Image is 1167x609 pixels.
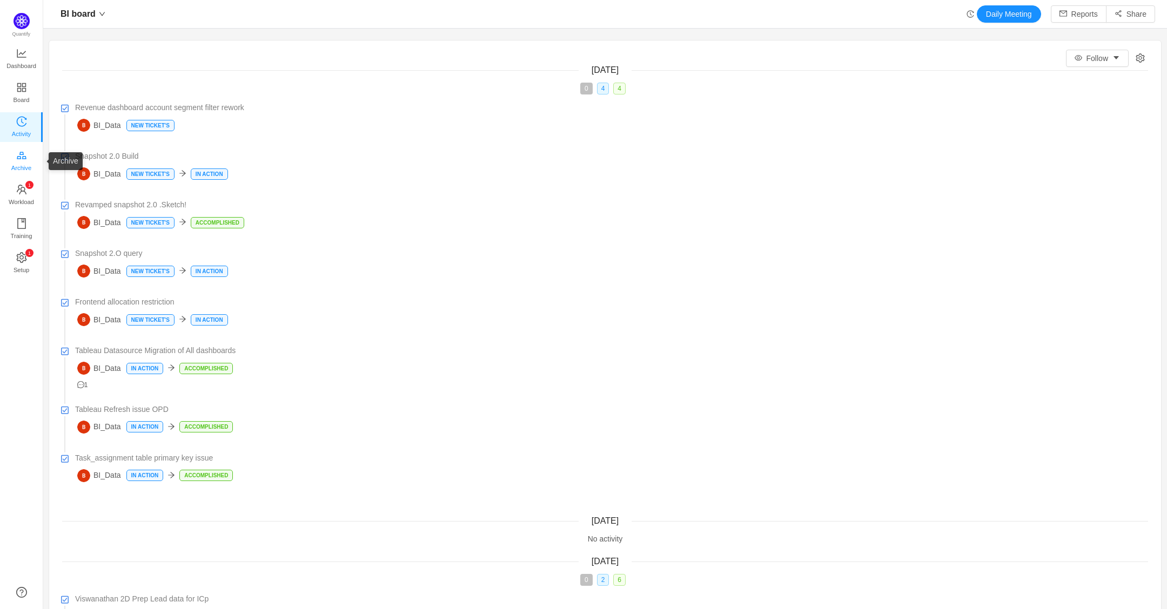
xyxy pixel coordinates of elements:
p: Accomplished [180,470,232,481]
i: icon: arrow-right [167,471,175,479]
span: BI board [61,5,96,23]
span: 0 [580,83,593,94]
img: B [77,167,90,180]
span: Tableau Refresh issue OPD [75,404,169,415]
i: icon: book [16,218,27,229]
span: [DATE] [592,65,619,75]
p: IN ACTION [127,363,163,374]
a: Tableau Refresh issue OPD [75,404,1148,415]
span: 4 [613,83,626,94]
span: 1 [77,381,88,389]
p: IN ACTION [191,315,227,325]
a: Activity [16,117,27,138]
i: icon: history [967,10,974,18]
i: icon: setting [1136,53,1145,63]
a: Board [16,83,27,104]
i: icon: history [16,116,27,127]
span: Activity [12,123,31,145]
span: Dashboard [6,55,36,77]
span: BI_Data [77,362,121,375]
span: Frontend allocation restriction [75,296,175,308]
span: BI_Data [77,313,121,326]
span: Tableau Datasource Migration of All dashboards [75,345,236,356]
p: 1 [28,249,30,257]
a: Tableau Datasource Migration of All dashboards [75,345,1148,356]
a: Viswanathan 2D Prep Lead data for ICp [75,593,1148,605]
i: icon: gold [16,150,27,161]
span: Training [10,225,32,247]
i: icon: appstore [16,82,27,93]
span: Workload [9,191,34,213]
p: Accomplished [180,363,232,374]
span: Revenue dashboard account segment filter rework [75,102,244,113]
span: BI_Data [77,421,121,434]
button: icon: share-altShare [1106,5,1155,23]
p: IN ACTION [191,169,227,179]
span: 4 [597,83,609,94]
span: [DATE] [592,557,619,566]
span: Archive [11,157,31,179]
span: 0 [580,574,593,586]
i: icon: down [99,11,105,17]
i: icon: arrow-right [167,423,175,430]
p: IN ACTION [191,266,227,276]
button: Daily Meeting [977,5,1041,23]
a: icon: settingSetup [16,253,27,274]
a: Archive [16,151,27,172]
img: B [77,421,90,434]
span: [DATE] [592,516,619,525]
img: B [77,265,90,278]
img: B [77,216,90,229]
p: NEW TICKET'S [127,266,174,276]
span: BI_Data [77,167,121,180]
p: NEW TICKET'S [127,315,174,325]
sup: 1 [25,249,33,257]
img: B [77,119,90,132]
i: icon: arrow-right [179,315,186,323]
a: Frontend allocation restriction [75,296,1148,308]
span: Revamped snapshot 2.0 .Sketch! [75,199,186,211]
i: icon: arrow-right [167,364,175,371]
i: icon: arrow-right [179,267,186,274]
span: BI_Data [77,216,121,229]
img: B [77,313,90,326]
p: IN ACTION [127,422,163,432]
a: Task_assignment table primary key issue [75,452,1148,464]
div: No activity [62,533,1148,545]
a: Snapshot 2.0 Build [75,151,1148,162]
p: IN ACTION [127,470,163,481]
a: Revamped snapshot 2.0 .Sketch! [75,199,1148,211]
a: Training [16,219,27,240]
sup: 1 [25,181,33,189]
span: BI_Data [77,265,121,278]
a: Snapshot 2.O query [75,248,1148,259]
span: BI_Data [77,119,121,132]
a: Revenue dashboard account segment filter rework [75,102,1148,113]
p: NEW TICKET'S [127,169,174,179]
button: icon: eyeFollowicon: caret-down [1066,50,1129,67]
p: NEW TICKET'S [127,218,174,228]
span: Board [14,89,30,111]
span: 6 [613,574,626,586]
span: Snapshot 2.0 Build [75,151,139,162]
span: Snapshot 2.O query [75,248,143,259]
span: 2 [597,574,609,586]
i: icon: arrow-right [179,218,186,226]
img: B [77,362,90,375]
p: Accomplished [191,218,244,228]
i: icon: setting [16,252,27,263]
span: BI_Data [77,469,121,482]
span: Setup [14,259,29,281]
a: Dashboard [16,49,27,70]
a: icon: question-circle [16,587,27,598]
i: icon: team [16,184,27,195]
span: Viswanathan 2D Prep Lead data for ICp [75,593,209,605]
i: icon: arrow-right [179,170,186,177]
span: Task_assignment table primary key issue [75,452,213,464]
i: icon: line-chart [16,48,27,59]
a: icon: teamWorkload [16,185,27,206]
img: B [77,469,90,482]
button: icon: mailReports [1051,5,1106,23]
i: icon: message [77,381,84,388]
span: Quantify [12,31,31,37]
